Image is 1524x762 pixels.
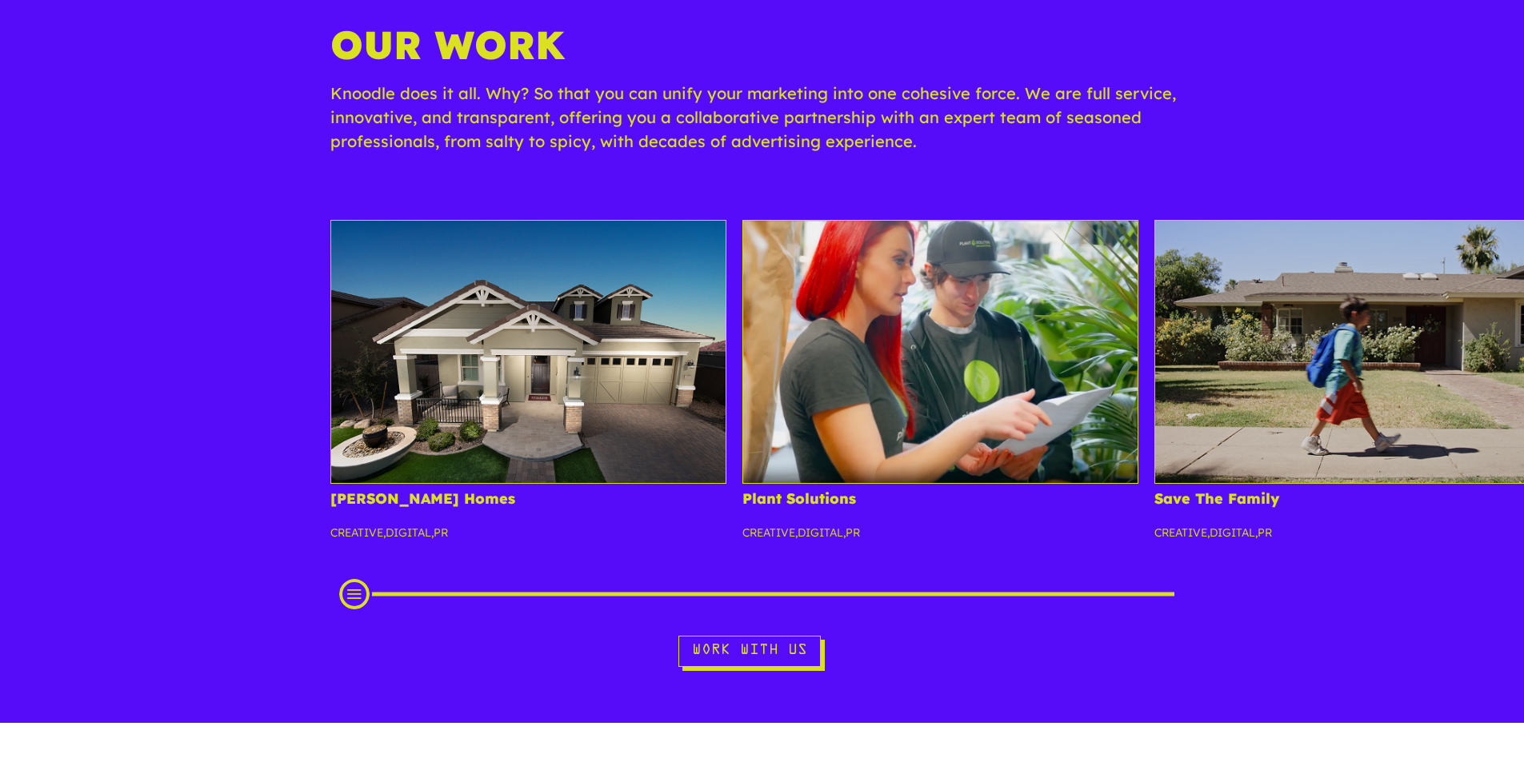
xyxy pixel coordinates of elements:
a: Digital [386,525,431,540]
a: PR [1258,525,1272,540]
div: Scroll Projects [354,586,1170,602]
a: PR [846,525,860,540]
p: , , [742,524,1138,554]
a: PR [434,525,448,540]
p: , , [330,524,726,554]
a: Creative [1154,525,1207,540]
p: Knoodle does it all. Why? So that you can unify your marketing into one cohesive force. We are fu... [330,82,1194,170]
a: [PERSON_NAME] Homes [330,489,515,508]
a: Creative [330,525,383,540]
a: Plant Solutions [742,489,856,508]
a: Save The Family [1154,489,1279,508]
a: Digital [1210,525,1255,540]
a: Work With Us [678,636,821,667]
h1: Our Work [330,22,1194,82]
a: Creative [742,525,795,540]
a: Digital [798,525,843,540]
